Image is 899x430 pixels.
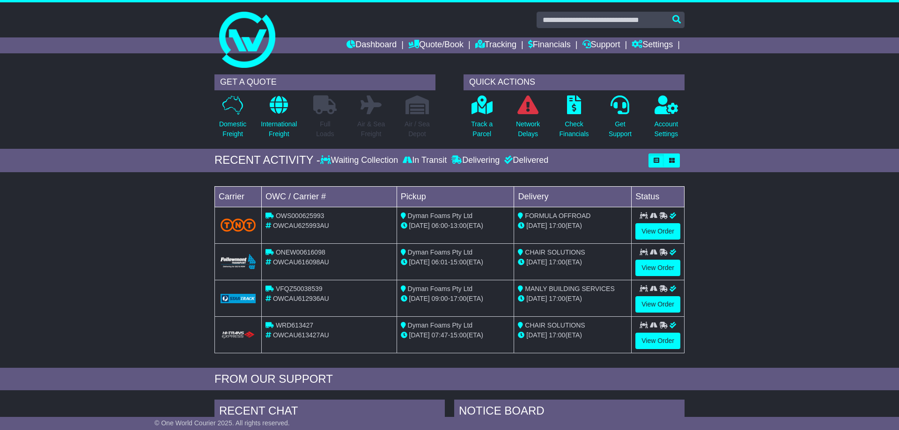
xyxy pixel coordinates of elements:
p: Account Settings [655,119,678,139]
span: 15:00 [450,258,466,266]
td: Delivery [514,186,632,207]
a: View Order [635,333,680,349]
span: Dyman Foams Pty Ltd [408,321,473,329]
a: Financials [528,37,571,53]
span: 17:00 [549,222,565,229]
p: Domestic Freight [219,119,246,139]
a: Quote/Book [408,37,464,53]
td: Carrier [215,186,262,207]
a: InternationalFreight [260,95,297,144]
div: Delivering [449,155,502,166]
div: - (ETA) [401,330,510,340]
div: GET A QUOTE [214,74,435,90]
a: GetSupport [608,95,632,144]
span: 07:47 [432,331,448,339]
img: HiTrans.png [221,331,256,340]
span: Dyman Foams Pty Ltd [408,212,473,219]
span: 17:00 [549,258,565,266]
span: OWCAU612936AU [273,295,329,302]
div: FROM OUR SUPPORT [214,372,685,386]
div: RECENT ACTIVITY - [214,153,320,167]
div: (ETA) [518,330,627,340]
span: © One World Courier 2025. All rights reserved. [155,419,290,427]
div: QUICK ACTIONS [464,74,685,90]
div: (ETA) [518,257,627,267]
a: View Order [635,296,680,313]
p: Air & Sea Freight [357,119,385,139]
span: OWCAU616098AU [273,258,329,266]
img: GetCarrierServiceLogo [221,294,256,303]
div: RECENT CHAT [214,400,445,425]
p: Air / Sea Depot [405,119,430,139]
span: [DATE] [526,222,547,229]
td: Status [632,186,685,207]
div: Delivered [502,155,548,166]
a: Support [582,37,620,53]
a: Dashboard [346,37,397,53]
span: CHAIR SOLUTIONS [525,321,585,329]
div: In Transit [400,155,449,166]
span: ONEW00616098 [276,248,325,256]
p: Check Financials [560,119,589,139]
span: 17:00 [549,295,565,302]
div: - (ETA) [401,221,510,231]
span: 06:00 [432,222,448,229]
td: Pickup [397,186,514,207]
a: View Order [635,260,680,276]
p: Get Support [609,119,632,139]
span: VFQZ50038539 [276,285,323,292]
span: [DATE] [526,295,547,302]
span: 09:00 [432,295,448,302]
span: [DATE] [526,258,547,266]
span: OWS000625993 [276,212,324,219]
span: Dyman Foams Pty Ltd [408,285,473,292]
a: Track aParcel [471,95,493,144]
span: [DATE] [409,258,430,266]
span: 13:00 [450,222,466,229]
a: View Order [635,223,680,240]
a: DomesticFreight [219,95,247,144]
a: Tracking [475,37,516,53]
a: Settings [632,37,673,53]
span: OWCAU613427AU [273,331,329,339]
div: - (ETA) [401,257,510,267]
span: CHAIR SOLUTIONS [525,248,585,256]
span: 06:01 [432,258,448,266]
div: (ETA) [518,221,627,231]
span: MANLY BUILDING SERVICES [525,285,614,292]
span: 17:00 [549,331,565,339]
span: [DATE] [409,295,430,302]
div: (ETA) [518,294,627,304]
img: Followmont_Transport.png [221,254,256,270]
p: International Freight [261,119,297,139]
div: - (ETA) [401,294,510,304]
p: Network Delays [516,119,540,139]
div: Waiting Collection [320,155,400,166]
a: CheckFinancials [559,95,590,144]
span: [DATE] [409,331,430,339]
img: TNT_Domestic.png [221,219,256,231]
a: NetworkDelays [516,95,540,144]
div: NOTICE BOARD [454,400,685,425]
span: Dyman Foams Pty Ltd [408,248,473,256]
span: 15:00 [450,331,466,339]
span: [DATE] [409,222,430,229]
td: OWC / Carrier # [262,186,397,207]
a: AccountSettings [654,95,679,144]
span: OWCAU625993AU [273,222,329,229]
span: FORMULA OFFROAD [525,212,590,219]
span: [DATE] [526,331,547,339]
span: 17:00 [450,295,466,302]
p: Track a Parcel [471,119,493,139]
p: Full Loads [313,119,337,139]
span: WRD613427 [276,321,313,329]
